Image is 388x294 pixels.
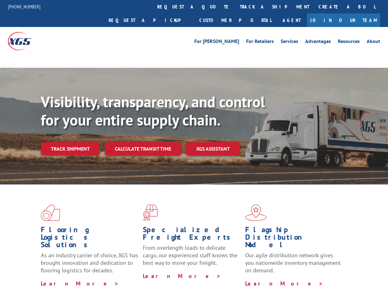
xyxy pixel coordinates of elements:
a: Advantages [305,39,331,46]
a: Customer Portal [195,13,276,27]
a: Resources [338,39,360,46]
h1: Flooring Logistics Solutions [41,226,138,252]
a: Track shipment [41,142,100,155]
span: Our agile distribution network gives you nationwide inventory management on demand. [245,252,341,274]
h1: Specialized Freight Experts [143,226,240,244]
a: For [PERSON_NAME] [194,39,239,46]
img: xgs-icon-flagship-distribution-model-red [245,205,267,221]
h1: Flagship Distribution Model [245,226,342,252]
a: Join Our Team [307,13,380,27]
img: xgs-icon-total-supply-chain-intelligence-red [41,205,60,221]
a: Request a pickup [104,13,195,27]
a: [PHONE_NUMBER] [8,3,40,10]
img: xgs-icon-focused-on-flooring-red [143,205,158,221]
span: As an industry carrier of choice, XGS has brought innovation and dedication to flooring logistics... [41,252,138,274]
a: XGS ASSISTANT [186,142,240,156]
a: Calculate transit time [105,142,181,156]
a: For Retailers [246,39,274,46]
a: Agent [276,13,307,27]
a: Learn More > [143,272,221,280]
a: Learn More > [41,280,119,287]
a: Services [281,39,298,46]
p: From overlength loads to delicate cargo, our experienced staff knows the best way to move your fr... [143,244,240,272]
b: Visibility, transparency, and control for your entire supply chain. [41,92,265,130]
a: Learn More > [245,280,323,287]
a: About [367,39,380,46]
